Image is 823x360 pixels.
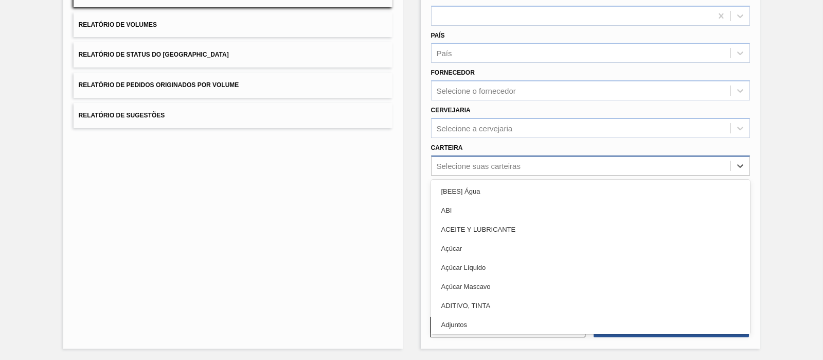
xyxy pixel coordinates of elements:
[79,112,165,119] span: Relatório de Sugestões
[74,73,392,98] button: Relatório de Pedidos Originados por Volume
[74,12,392,38] button: Relatório de Volumes
[79,21,157,28] span: Relatório de Volumes
[437,49,452,58] div: País
[430,317,585,337] button: Limpar
[431,32,445,39] label: País
[437,87,516,95] div: Selecione o fornecedor
[431,220,750,239] div: ACEITE Y LUBRICANTE
[74,42,392,67] button: Relatório de Status do [GEOGRAPHIC_DATA]
[437,124,513,132] div: Selecione a cervejaria
[431,201,750,220] div: ABI
[431,69,475,76] label: Fornecedor
[74,103,392,128] button: Relatório de Sugestões
[431,144,463,151] label: Carteira
[431,315,750,334] div: Adjuntos
[431,258,750,277] div: Açúcar Líquido
[79,81,239,89] span: Relatório de Pedidos Originados por Volume
[431,277,750,296] div: Açúcar Mascavo
[437,161,521,170] div: Selecione suas carteiras
[431,239,750,258] div: Açúcar
[79,51,229,58] span: Relatório de Status do [GEOGRAPHIC_DATA]
[431,296,750,315] div: ADITIVO, TINTA
[431,182,750,201] div: [BEES] Água
[431,107,471,114] label: Cervejaria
